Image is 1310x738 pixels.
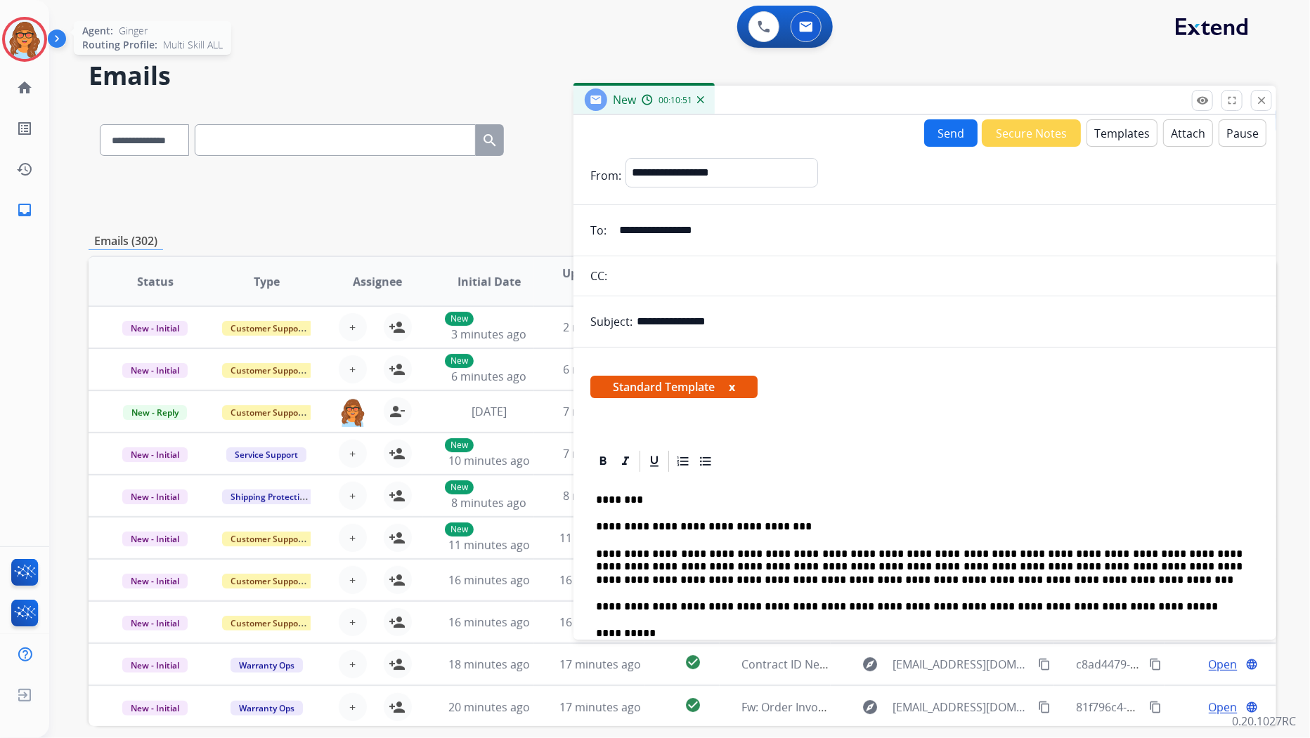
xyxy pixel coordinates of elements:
[222,363,313,378] span: Customer Support
[673,451,694,472] div: Ordered List
[354,273,403,290] span: Assignee
[122,489,188,504] span: New - Initial
[389,614,406,631] mat-icon: person_add
[1209,656,1238,673] span: Open
[1226,94,1238,107] mat-icon: fullscreen
[349,487,356,504] span: +
[389,572,406,588] mat-icon: person_add
[389,319,406,336] mat-icon: person_add
[123,405,187,420] span: New - Reply
[615,451,636,472] div: Italic
[254,273,280,290] span: Type
[451,495,526,510] span: 8 minutes ago
[1087,119,1157,147] button: Templates
[557,265,616,298] span: Updated Date
[448,537,530,553] span: 11 minutes ago
[389,656,406,673] mat-icon: person_add
[226,447,306,462] span: Service Support
[349,529,356,546] span: +
[339,482,367,510] button: +
[685,654,701,671] mat-icon: check_circle
[563,404,638,419] span: 7 minutes ago
[222,321,313,336] span: Customer Support
[563,362,638,377] span: 6 minutes ago
[451,369,526,384] span: 6 minutes ago
[82,38,157,52] span: Routing Profile:
[862,656,878,673] mat-icon: explore
[448,699,530,715] span: 20 minutes ago
[349,572,356,588] span: +
[592,451,614,472] div: Bold
[1245,701,1258,713] mat-icon: language
[448,614,530,630] span: 16 minutes ago
[563,446,638,461] span: 7 minutes ago
[445,312,474,326] p: New
[472,404,507,419] span: [DATE]
[339,355,367,383] button: +
[349,445,356,462] span: +
[389,361,406,378] mat-icon: person_add
[448,657,530,672] span: 18 minutes ago
[1163,119,1213,147] button: Attach
[339,524,367,552] button: +
[613,92,636,107] span: New
[137,273,174,290] span: Status
[222,574,313,588] span: Customer Support
[659,95,692,106] span: 00:10:51
[82,24,113,38] span: Agent:
[122,574,188,588] span: New - Initial
[389,487,406,504] mat-icon: person_add
[481,132,498,149] mat-icon: search
[163,38,223,52] span: Multi Skill ALL
[222,616,313,631] span: Customer Support
[122,447,188,462] span: New - Initial
[458,273,521,290] span: Initial Date
[339,313,367,341] button: +
[559,614,641,630] span: 16 minutes ago
[590,376,758,398] span: Standard Template
[349,656,356,673] span: +
[445,480,474,494] p: New
[445,354,474,368] p: New
[685,697,701,713] mat-icon: check_circle
[122,658,188,673] span: New - Initial
[590,268,607,284] p: CC:
[559,572,641,588] span: 16 minutes ago
[349,361,356,378] span: +
[339,608,367,636] button: +
[5,20,44,59] img: avatar
[349,614,356,631] span: +
[1038,701,1051,713] mat-icon: content_copy
[924,119,978,147] button: Send
[644,451,665,472] div: Underline
[16,161,33,178] mat-icon: history
[339,440,367,468] button: +
[122,363,188,378] span: New - Initial
[231,658,303,673] span: Warranty Ops
[742,657,1013,672] span: Contract ID Needed for LC176487 - Ticket #1148614
[119,24,148,38] span: Ginger
[89,62,1276,90] h2: Emails
[349,319,356,336] span: +
[222,532,313,546] span: Customer Support
[1076,699,1290,715] span: 81f796c4-16bc-4b16-872e-957cd2047e64
[339,650,367,678] button: +
[16,79,33,96] mat-icon: home
[862,699,878,716] mat-icon: explore
[445,522,474,536] p: New
[448,572,530,588] span: 16 minutes ago
[893,656,1030,673] span: [EMAIL_ADDRESS][DOMAIN_NAME]
[389,445,406,462] mat-icon: person_add
[122,321,188,336] span: New - Initial
[1245,658,1258,671] mat-icon: language
[389,699,406,716] mat-icon: person_add
[349,699,356,716] span: +
[563,488,638,503] span: 8 minutes ago
[1209,699,1238,716] span: Open
[222,489,318,504] span: Shipping Protection
[729,378,735,395] button: x
[445,438,474,452] p: New
[231,701,303,716] span: Warranty Ops
[1038,658,1051,671] mat-icon: content_copy
[1232,713,1296,730] p: 0.20.1027RC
